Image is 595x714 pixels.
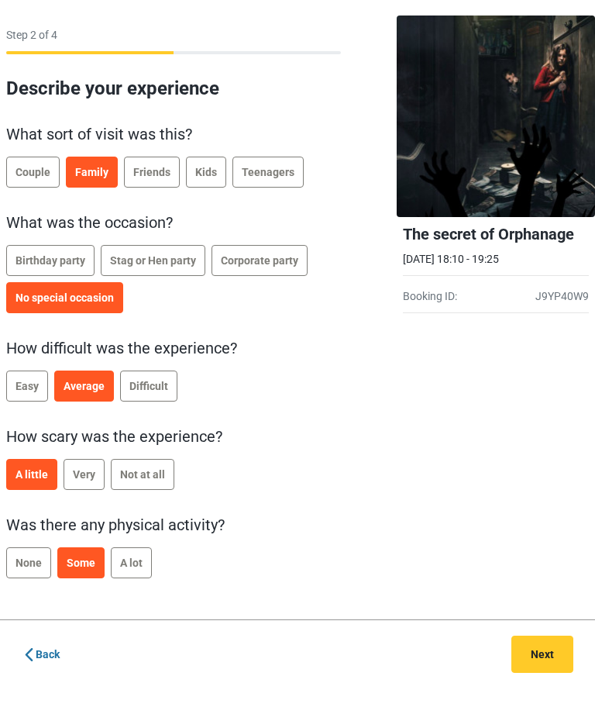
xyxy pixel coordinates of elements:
span: Difficult [129,380,168,392]
div: [DATE] 18:10 - 19:25 [397,251,595,267]
span: None [15,557,42,569]
p: Step 2 of 4 [6,27,341,43]
span: Kids [195,166,217,178]
span: Easy [15,380,39,392]
h2: The secret of Orphanage [403,225,589,243]
span: A lot [120,557,143,569]
span: Some [67,557,95,569]
span: A little [15,468,48,481]
span: How scary was the experience? [6,427,222,446]
span: What sort of visit was this? [6,125,192,143]
span: Not at all [120,468,165,481]
span: What was the occasion? [6,213,173,232]
button: Next [511,636,573,673]
span: Stag or Hen party [110,254,196,267]
span: How difficult was the experience? [6,339,237,357]
span: Friends [133,166,170,178]
div: Booking ID: [397,288,496,305]
a: Back [22,636,79,673]
span: Family [75,166,108,178]
span: Corporate party [221,254,298,267]
span: Very [73,468,95,481]
span: Birthday party [15,254,85,267]
div: J9YP40W9 [496,288,595,305]
span: No special occasion [15,291,114,304]
span: Teenagers [242,166,294,178]
span: Average [64,380,105,392]
span: Was there any physical activity? [6,516,225,534]
span: Couple [15,166,50,178]
h2: Describe your experience [6,78,341,100]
